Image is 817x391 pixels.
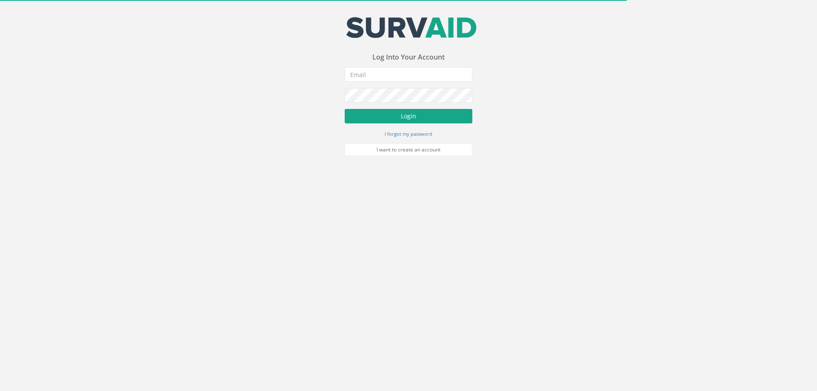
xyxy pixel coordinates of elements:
a: I forgot my password [385,130,432,137]
button: Login [345,109,472,123]
h3: Log Into Your Account [345,54,472,61]
input: Email [345,67,472,82]
a: I want to create an account [345,143,472,156]
small: I forgot my password [385,131,432,137]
